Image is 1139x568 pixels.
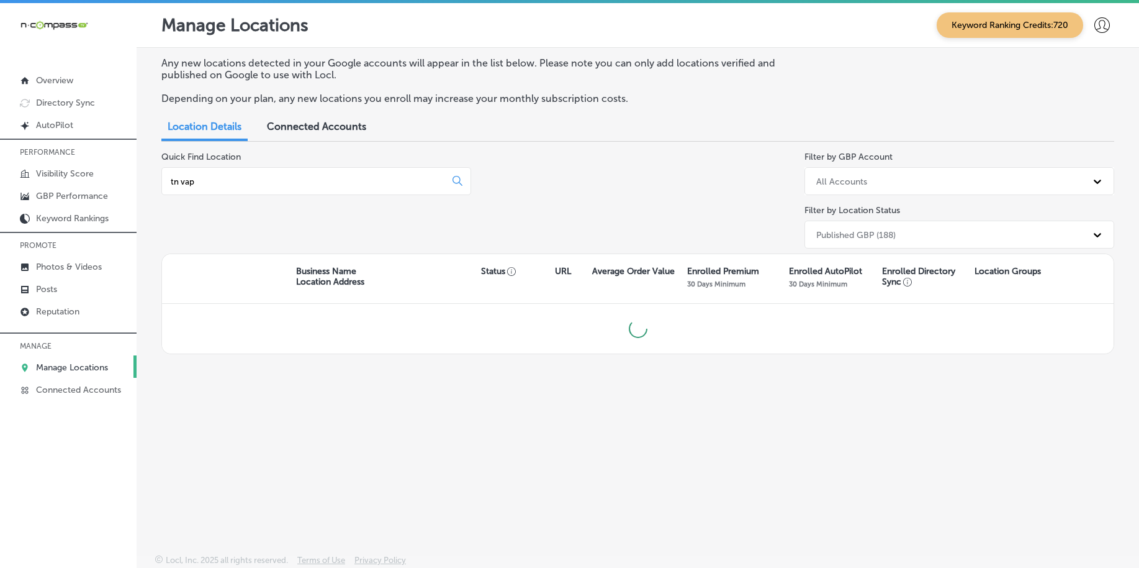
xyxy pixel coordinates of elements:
p: 30 Days Minimum [789,280,847,288]
p: Business Name Location Address [296,266,364,287]
p: Enrolled Directory Sync [882,266,968,287]
p: Visibility Score [36,168,94,179]
p: Reputation [36,306,79,317]
label: Filter by Location Status [804,205,900,216]
label: Quick Find Location [161,152,241,162]
p: Depending on your plan, any new locations you enroll may increase your monthly subscription costs. [161,93,781,104]
p: Posts [36,284,57,295]
p: Keyword Rankings [36,213,109,224]
p: 30 Days Minimum [687,280,745,288]
p: Photos & Videos [36,262,102,272]
p: Connected Accounts [36,385,121,395]
div: Published GBP (188) [816,229,896,240]
p: Directory Sync [36,98,95,108]
p: AutoPilot [36,120,73,131]
p: Enrolled AutoPilot [789,266,862,277]
span: Keyword Ranking Credits: 720 [937,12,1083,38]
p: Enrolled Premium [687,266,759,277]
p: Manage Locations [36,362,108,373]
p: Location Groups [975,266,1041,277]
p: URL [555,266,571,277]
p: Manage Locations [161,15,308,35]
p: Average Order Value [592,266,675,277]
span: Location Details [168,121,241,132]
p: Overview [36,75,73,86]
p: GBP Performance [36,191,108,201]
p: Any new locations detected in your Google accounts will appear in the list below. Please note you... [161,57,781,81]
img: 660ab0bf-5cc7-4cb8-ba1c-48b5ae0f18e60NCTV_CLogo_TV_Black_-500x88.png [20,19,88,31]
p: Status [481,266,555,277]
span: Connected Accounts [267,121,366,132]
label: Filter by GBP Account [804,152,893,162]
div: All Accounts [816,176,867,186]
p: Locl, Inc. 2025 all rights reserved. [166,556,288,565]
input: All Locations [169,176,443,187]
